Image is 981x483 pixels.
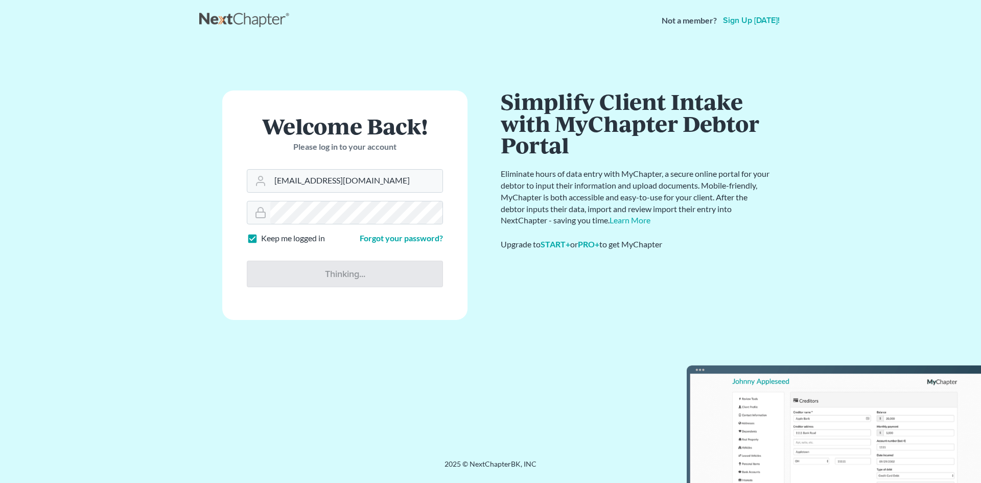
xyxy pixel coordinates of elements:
p: Please log in to your account [247,141,443,153]
h1: Simplify Client Intake with MyChapter Debtor Portal [501,90,772,156]
strong: Not a member? [662,15,717,27]
input: Thinking... [247,261,443,287]
a: Sign up [DATE]! [721,16,782,25]
div: Upgrade to or to get MyChapter [501,239,772,250]
a: PRO+ [578,239,599,249]
label: Keep me logged in [261,233,325,244]
div: 2025 © NextChapterBK, INC [199,459,782,477]
a: Learn More [610,215,650,225]
input: Email Address [270,170,442,192]
h1: Welcome Back! [247,115,443,137]
a: START+ [541,239,570,249]
p: Eliminate hours of data entry with MyChapter, a secure online portal for your debtor to input the... [501,168,772,226]
a: Forgot your password? [360,233,443,243]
